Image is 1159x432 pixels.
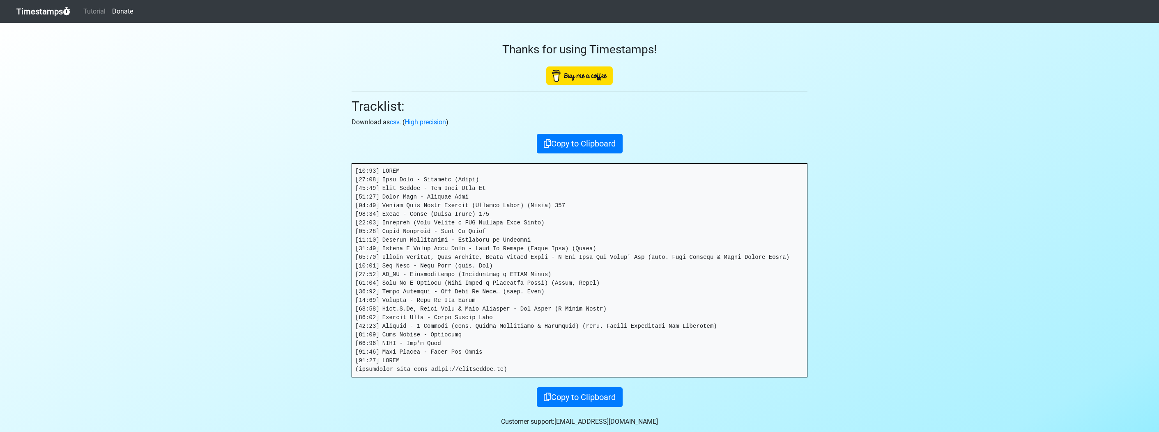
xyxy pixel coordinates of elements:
[352,98,807,114] h2: Tracklist:
[352,117,807,127] p: Download as . ( )
[405,118,446,126] a: High precision
[537,134,623,153] button: Copy to Clipboard
[390,118,399,126] a: csv
[546,66,613,85] img: Buy Me A Coffee
[80,3,109,20] a: Tutorial
[352,43,807,57] h3: Thanks for using Timestamps!
[352,164,807,377] pre: [10:93] LOREM [27:08] Ipsu Dolo - Sitametc (Adipi) [45:49] Elit Seddoe - Tem Inci Utla Et [51:27]...
[16,3,70,20] a: Timestamps
[109,3,136,20] a: Donate
[537,387,623,407] button: Copy to Clipboard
